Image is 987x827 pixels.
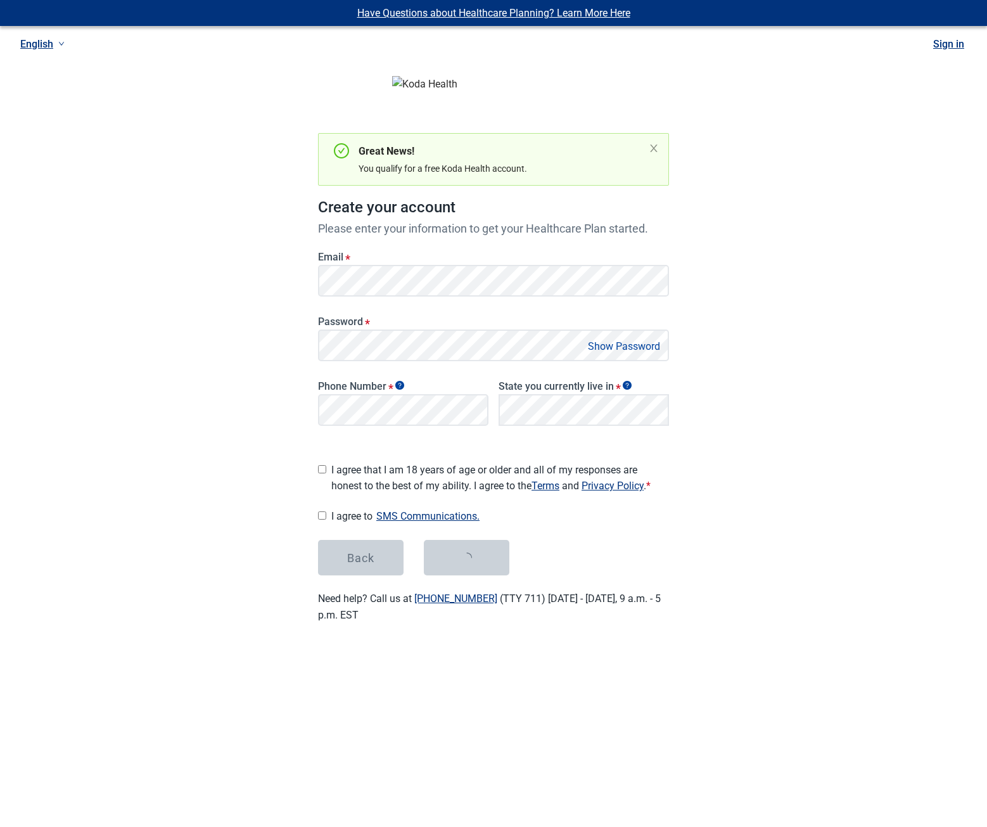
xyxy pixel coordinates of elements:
label: Password [318,316,669,328]
label: State you currently live in [499,380,669,392]
span: Show tooltip [395,381,404,390]
main: Main content [288,20,699,653]
label: Need help? Call us at (TTY 711) [DATE] - [DATE], 9 a.m. - 5 p.m. EST [318,593,661,620]
button: Show Password [584,338,664,355]
span: I agree that I am 18 years of age or older and all of my responses are honest to the best of my a... [331,462,669,494]
p: Please enter your information to get your Healthcare Plan started. [318,220,669,237]
a: Have Questions about Healthcare Planning? Learn More Here [357,7,630,19]
button: Show SMS communications details [373,508,483,525]
img: Koda Health [392,76,595,92]
span: I agree to [331,508,669,525]
a: Read our Terms of Service [532,480,559,492]
a: Current language: English [15,34,70,54]
a: [PHONE_NUMBER] [414,593,497,605]
div: You qualify for a free Koda Health account. [359,162,644,176]
span: Show tooltip [623,381,632,390]
a: Read our Privacy Policy [582,480,644,492]
a: Sign in [933,38,964,50]
label: Phone Number [318,380,488,392]
label: Email [318,251,669,263]
div: Back [347,551,374,564]
h1: Create your account [318,196,669,220]
span: loading [460,551,474,565]
span: down [58,41,65,47]
strong: Great News! [359,145,414,157]
span: check-circle [334,143,349,158]
button: close [649,143,659,153]
button: Back [318,540,404,575]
